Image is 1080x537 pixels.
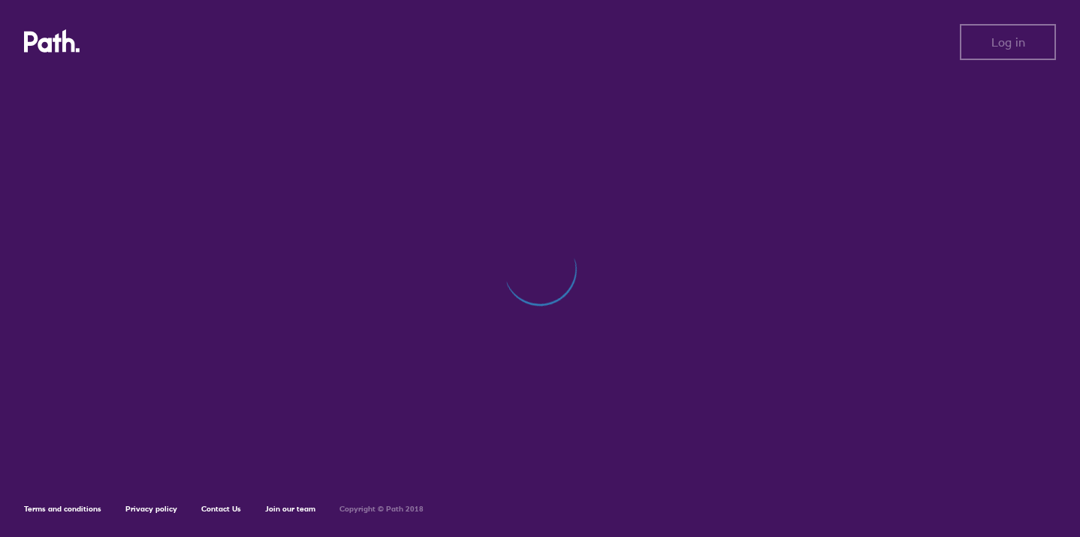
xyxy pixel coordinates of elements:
span: Log in [991,35,1025,49]
a: Terms and conditions [24,504,101,514]
h6: Copyright © Path 2018 [339,505,424,514]
a: Join our team [265,504,315,514]
a: Privacy policy [125,504,177,514]
button: Log in [960,24,1056,60]
a: Contact Us [201,504,241,514]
